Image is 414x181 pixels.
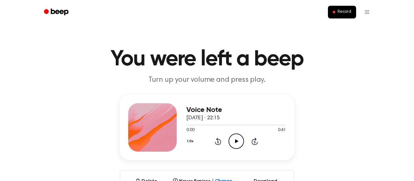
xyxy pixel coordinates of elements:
[52,48,362,70] h1: You were left a beep
[328,6,356,18] button: Record
[186,136,195,146] button: 1.0x
[360,5,374,19] button: Open menu
[91,75,323,85] p: Turn up your volume and press play.
[40,6,74,18] a: Beep
[186,115,220,121] span: [DATE] · 22:15
[186,106,286,114] h3: Voice Note
[186,127,194,133] span: 0:00
[278,127,286,133] span: 0:41
[338,9,351,15] span: Record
